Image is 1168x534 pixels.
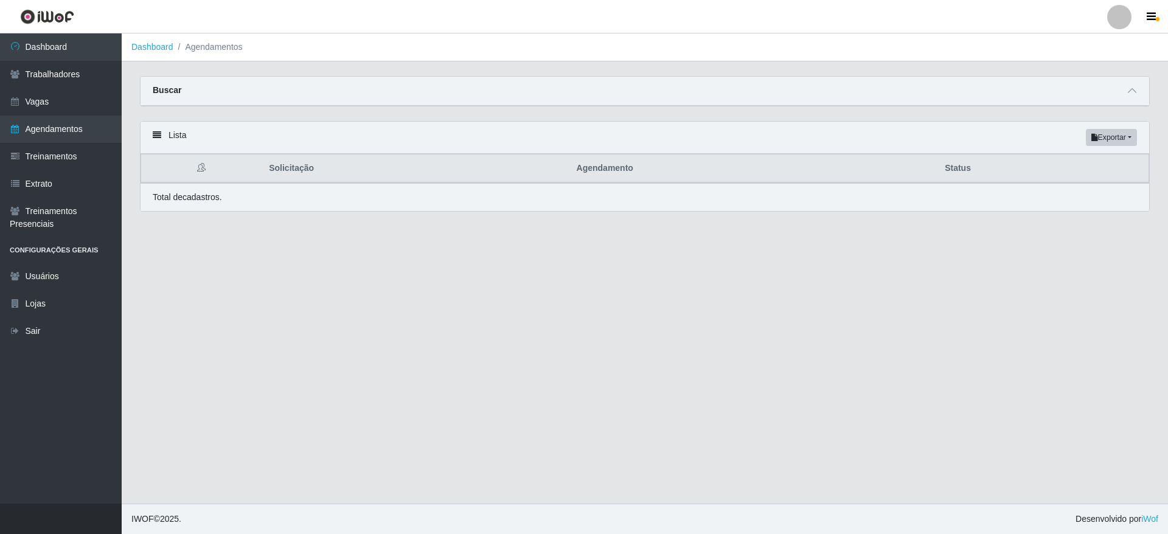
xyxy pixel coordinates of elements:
[131,513,181,525] span: © 2025 .
[937,154,1149,183] th: Status
[141,122,1149,154] div: Lista
[20,9,74,24] img: CoreUI Logo
[569,154,938,183] th: Agendamento
[262,154,569,183] th: Solicitação
[122,33,1168,61] nav: breadcrumb
[131,514,154,524] span: IWOF
[153,85,181,95] strong: Buscar
[1141,514,1158,524] a: iWof
[173,41,243,54] li: Agendamentos
[1086,129,1137,146] button: Exportar
[1076,513,1158,525] span: Desenvolvido por
[131,42,173,52] a: Dashboard
[153,191,222,204] p: Total de cadastros.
